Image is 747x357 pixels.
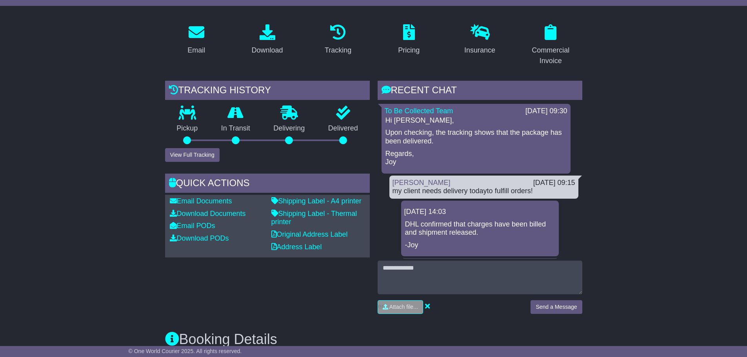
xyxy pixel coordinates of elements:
div: [DATE] 14:03 [404,208,556,216]
a: Tracking [320,22,356,58]
div: my client needs delivery todayto fulfill orders! [393,187,575,196]
a: Original Address Label [271,230,348,238]
a: Email [182,22,210,58]
div: Pricing [398,45,420,56]
div: RECENT CHAT [378,81,582,102]
div: Insurance [464,45,495,56]
div: [DATE] 09:30 [525,107,567,116]
h3: Booking Details [165,332,582,347]
p: DHL confirmed that charges have been billed and shipment released. [405,220,555,237]
p: Delivering [262,124,317,133]
a: Pricing [393,22,425,58]
p: Hi [PERSON_NAME], [385,116,567,125]
div: Commercial Invoice [524,45,577,66]
div: Tracking history [165,81,370,102]
a: Shipping Label - A4 printer [271,197,362,205]
a: Commercial Invoice [519,22,582,69]
a: Address Label [271,243,322,251]
button: View Full Tracking [165,148,220,162]
a: Download [246,22,288,58]
p: Regards, Joy [385,150,567,167]
a: Insurance [459,22,500,58]
div: Email [187,45,205,56]
a: [PERSON_NAME] [393,179,451,187]
span: © One World Courier 2025. All rights reserved. [129,348,242,354]
button: Send a Message [531,300,582,314]
p: -Joy [405,241,555,250]
div: Tracking [325,45,351,56]
div: [DATE] 09:15 [533,179,575,187]
div: Quick Actions [165,174,370,195]
p: Delivered [316,124,370,133]
a: Shipping Label - Thermal printer [271,210,357,226]
div: Download [251,45,283,56]
a: Email Documents [170,197,232,205]
a: To Be Collected Team [385,107,453,115]
a: Download PODs [170,234,229,242]
p: Pickup [165,124,210,133]
a: Download Documents [170,210,246,217]
a: Email PODs [170,222,215,230]
p: Upon checking, the tracking shows that the package has been delivered. [385,129,567,145]
p: In Transit [209,124,262,133]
